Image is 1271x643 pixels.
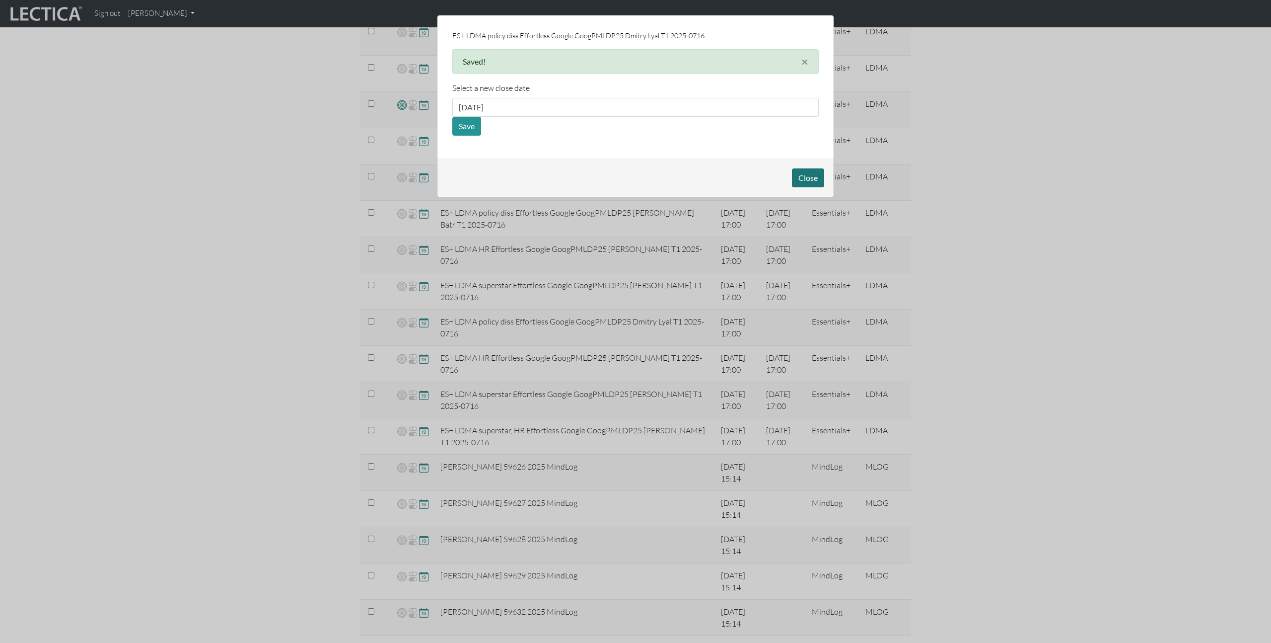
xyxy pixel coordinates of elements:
button: Save [452,117,481,136]
button: Close [792,168,824,187]
span: × [801,54,808,69]
button: Close [791,50,818,74]
p: ES+ LDMA policy diss Effortless Google GoogPMLDP25 Dmitry Lyal T1 2025-0716 [452,30,819,41]
label: Select a new close date [452,82,530,94]
strong: Saved! [463,57,486,66]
